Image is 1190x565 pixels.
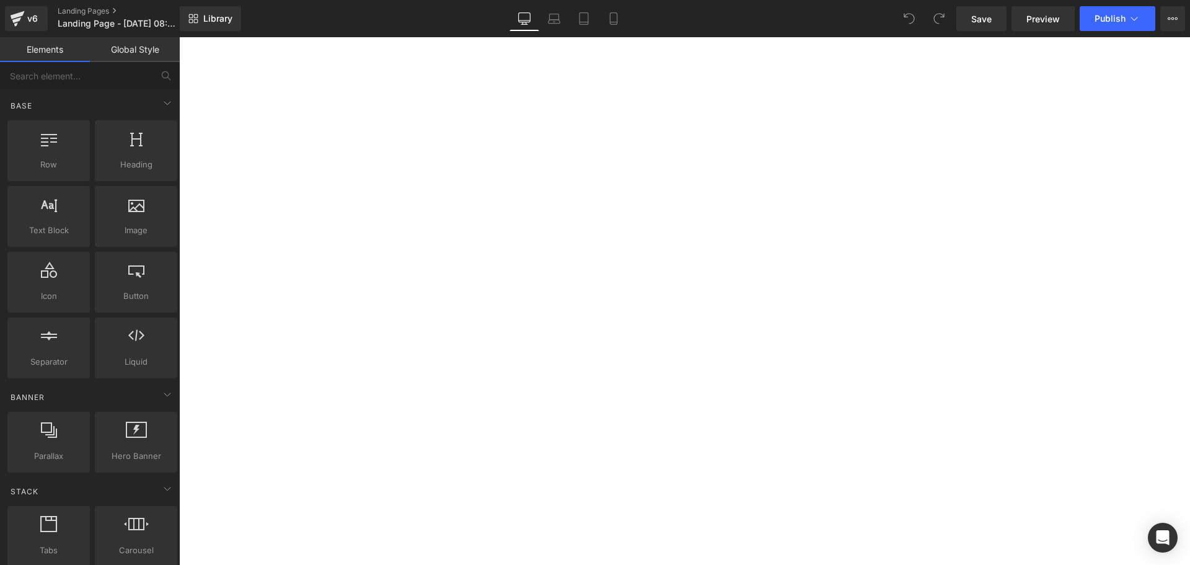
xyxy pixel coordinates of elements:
span: Tabs [11,544,86,557]
button: Redo [927,6,951,31]
a: Global Style [90,37,180,62]
span: Liquid [99,355,174,368]
span: Parallax [11,450,86,463]
a: Preview [1011,6,1075,31]
button: Undo [897,6,922,31]
span: Library [203,13,232,24]
span: Image [99,224,174,237]
span: Heading [99,158,174,171]
button: More [1160,6,1185,31]
a: Laptop [539,6,569,31]
a: Desktop [509,6,539,31]
span: Base [9,100,33,112]
span: Text Block [11,224,86,237]
span: Publish [1095,14,1126,24]
span: Button [99,290,174,303]
a: v6 [5,6,48,31]
span: Separator [11,355,86,368]
div: v6 [25,11,40,27]
span: Preview [1026,12,1060,25]
span: Stack [9,486,40,497]
span: Carousel [99,544,174,557]
a: New Library [180,6,241,31]
span: Hero Banner [99,450,174,463]
span: Banner [9,391,46,403]
span: Row [11,158,86,171]
a: Tablet [569,6,599,31]
button: Publish [1080,6,1155,31]
span: Icon [11,290,86,303]
a: Landing Pages [58,6,200,16]
span: Save [971,12,992,25]
div: Open Intercom Messenger [1148,523,1178,553]
span: Landing Page - [DATE] 08:40:47 [58,19,177,29]
a: Mobile [599,6,628,31]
